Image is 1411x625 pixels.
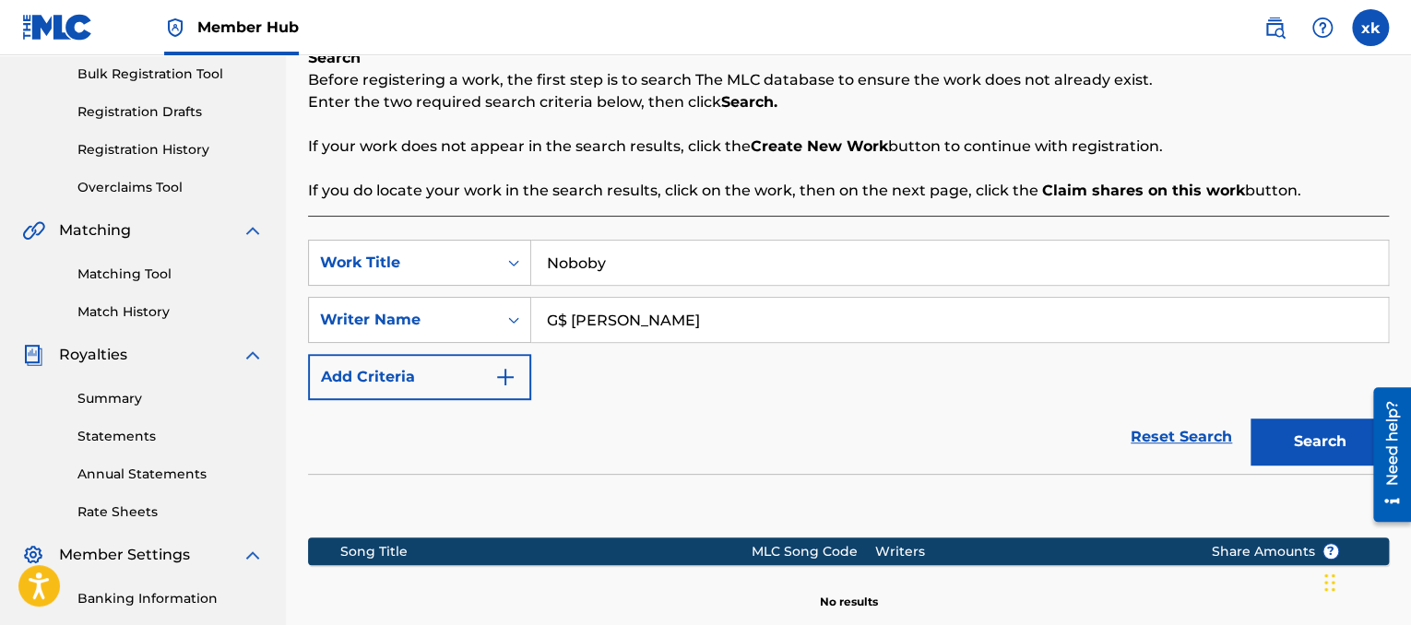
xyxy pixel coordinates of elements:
[77,389,264,408] a: Summary
[1324,555,1335,610] div: Drag
[77,302,264,322] a: Match History
[340,542,752,561] div: Song Title
[77,65,264,84] a: Bulk Registration Tool
[197,17,299,38] span: Member Hub
[164,17,186,39] img: Top Rightsholder
[77,427,264,446] a: Statements
[77,140,264,159] a: Registration History
[1304,9,1341,46] div: Help
[22,544,44,566] img: Member Settings
[242,344,264,366] img: expand
[22,344,44,366] img: Royalties
[1263,17,1286,39] img: search
[1042,182,1245,199] strong: Claim shares on this work
[59,219,131,242] span: Matching
[242,219,264,242] img: expand
[320,252,486,274] div: Work Title
[77,265,264,284] a: Matching Tool
[308,49,361,66] b: Search
[59,544,190,566] span: Member Settings
[308,180,1389,202] p: If you do locate your work in the search results, click on the work, then on the next page, click...
[320,309,486,331] div: Writer Name
[1256,9,1293,46] a: Public Search
[752,542,875,561] div: MLC Song Code
[77,589,264,608] a: Banking Information
[308,91,1389,113] p: Enter the two required search criteria below, then click
[1352,9,1389,46] div: User Menu
[1311,17,1334,39] img: help
[494,366,516,388] img: 9d2ae6d4665cec9f34b9.svg
[22,219,45,242] img: Matching
[721,93,777,111] strong: Search.
[820,572,878,610] p: No results
[22,14,93,41] img: MLC Logo
[751,137,888,155] strong: Create New Work
[77,178,264,197] a: Overclaims Tool
[308,69,1389,91] p: Before registering a work, the first step is to search The MLC database to ensure the work does n...
[308,240,1389,474] form: Search Form
[308,354,531,400] button: Add Criteria
[242,544,264,566] img: expand
[1359,381,1411,529] iframe: Resource Center
[1319,537,1411,625] iframe: Chat Widget
[77,465,264,484] a: Annual Statements
[1251,419,1389,465] button: Search
[59,344,127,366] span: Royalties
[77,102,264,122] a: Registration Drafts
[308,136,1389,158] p: If your work does not appear in the search results, click the button to continue with registration.
[1212,542,1339,561] span: Share Amounts
[875,542,1183,561] div: Writers
[77,502,264,522] a: Rate Sheets
[1121,417,1241,457] a: Reset Search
